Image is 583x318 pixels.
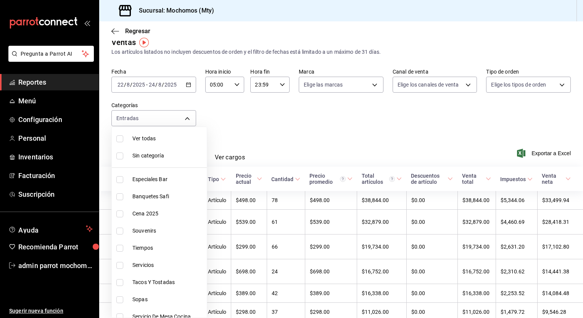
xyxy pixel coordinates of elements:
[132,210,204,218] span: Cena 2025
[132,261,204,269] span: Servicios
[132,135,204,143] span: Ver todas
[132,193,204,201] span: Banquetes Safi
[132,244,204,252] span: Tiempos
[132,175,204,183] span: Especiales Bar
[132,296,204,304] span: Sopas
[139,38,149,47] img: Tooltip marker
[132,278,204,286] span: Tacos Y Tostadas
[132,152,204,160] span: Sin categoría
[132,227,204,235] span: Souvenirs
